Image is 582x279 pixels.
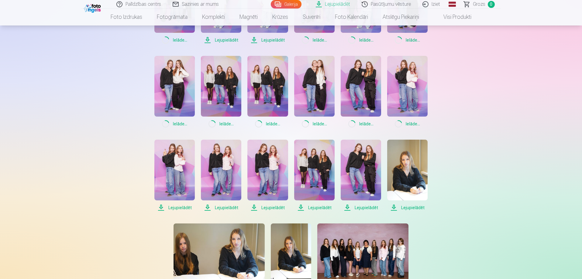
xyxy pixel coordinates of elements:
[387,120,428,128] span: Ielāde ...
[341,204,381,211] span: Lejupielādēt
[341,56,381,128] a: Ielāde...
[84,2,102,13] img: /fa1
[195,9,232,26] a: Komplekti
[488,1,495,8] span: 0
[341,120,381,128] span: Ielāde ...
[295,9,328,26] a: Suvenīri
[247,204,288,211] span: Lejupielādēt
[247,56,288,128] a: Ielāde...
[294,120,335,128] span: Ielāde ...
[328,9,375,26] a: Foto kalendāri
[247,140,288,211] a: Lejupielādēt
[232,9,265,26] a: Magnēti
[154,204,195,211] span: Lejupielādēt
[150,9,195,26] a: Fotogrāmata
[426,9,479,26] a: Visi produkti
[201,56,241,128] a: Ielāde...
[341,140,381,211] a: Lejupielādēt
[154,56,195,128] a: Ielāde...
[375,9,426,26] a: Atslēgu piekariņi
[201,140,241,211] a: Lejupielādēt
[265,9,295,26] a: Krūzes
[387,140,428,211] a: Lejupielādēt
[294,204,335,211] span: Lejupielādēt
[294,140,335,211] a: Lejupielādēt
[294,56,335,128] a: Ielāde...
[103,9,150,26] a: Foto izdrukas
[201,120,241,128] span: Ielāde ...
[154,36,195,44] span: Ielāde ...
[387,56,428,128] a: Ielāde...
[247,120,288,128] span: Ielāde ...
[201,204,241,211] span: Lejupielādēt
[341,36,381,44] span: Ielāde ...
[154,140,195,211] a: Lejupielādēt
[387,204,428,211] span: Lejupielādēt
[154,120,195,128] span: Ielāde ...
[247,36,288,44] span: Lejupielādēt
[294,36,335,44] span: Ielāde ...
[201,36,241,44] span: Lejupielādēt
[387,36,428,44] span: Ielāde ...
[473,1,485,8] span: Grozs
